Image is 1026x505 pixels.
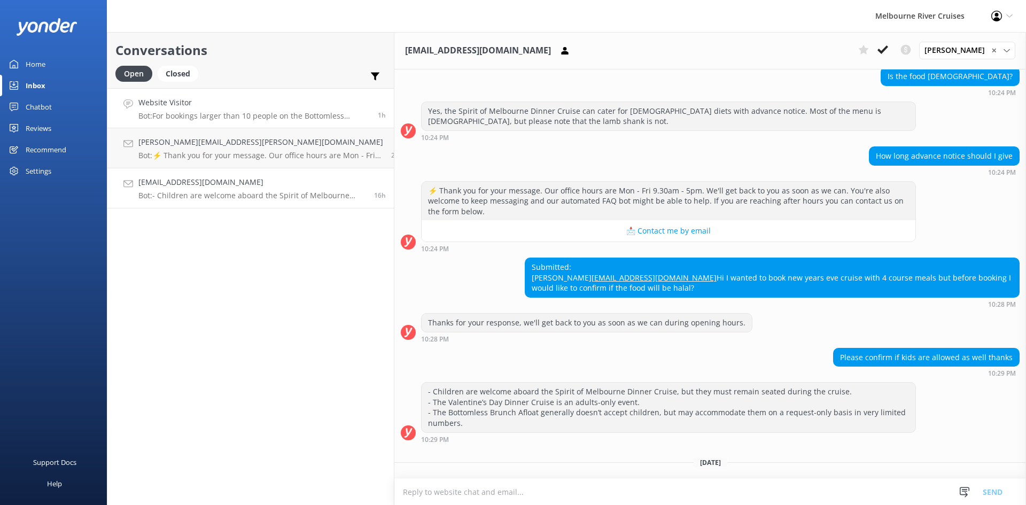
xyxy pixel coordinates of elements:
div: Help [47,473,62,494]
div: Support Docs [33,452,76,473]
div: 2025-10-07T22:41:23.279 [401,476,1020,494]
strong: 10:24 PM [421,246,449,252]
div: Oct 07 2025 10:28pm (UTC +11:00) Australia/Sydney [525,300,1020,308]
p: Bot: - Children are welcome aboard the Spirit of Melbourne Dinner Cruise, but they must remain se... [138,191,366,200]
div: Oct 07 2025 10:24pm (UTC +11:00) Australia/Sydney [869,168,1020,176]
a: Website VisitorBot:For bookings larger than 10 people on the Bottomless Brunch Afloat, please con... [107,88,394,128]
h3: [EMAIL_ADDRESS][DOMAIN_NAME] [405,44,551,58]
img: yonder-white-logo.png [16,18,77,36]
div: Yes, the Spirit of Melbourne Dinner Cruise can cater for [DEMOGRAPHIC_DATA] diets with advance no... [422,102,915,130]
span: [PERSON_NAME] [924,44,991,56]
div: Closed [158,66,198,82]
div: Recommend [26,139,66,160]
div: Inbox [26,75,45,96]
div: Oct 07 2025 10:24pm (UTC +11:00) Australia/Sydney [421,134,916,141]
div: Submitted: [PERSON_NAME] Hi I wanted to book new years eve cruise with 4 course meals but before ... [525,258,1019,297]
div: Please confirm if kids are allowed as well thanks [834,348,1019,367]
div: How long advance notice should I give [869,147,1019,165]
a: [EMAIL_ADDRESS][DOMAIN_NAME]Bot:- Children are welcome aboard the Spirit of Melbourne Dinner Crui... [107,168,394,208]
p: Bot: For bookings larger than 10 people on the Bottomless Brunch Afloat, please contact the team ... [138,111,370,121]
div: ⚡ Thank you for your message. Our office hours are Mon - Fri 9.30am - 5pm. We'll get back to you ... [422,182,915,221]
button: 📩 Contact me by email [422,220,915,242]
span: Oct 07 2025 10:29pm (UTC +11:00) Australia/Sydney [374,191,386,200]
strong: 10:29 PM [988,370,1016,377]
div: Home [26,53,45,75]
strong: 10:24 PM [988,90,1016,96]
h4: Website Visitor [138,97,370,108]
strong: 10:24 PM [421,135,449,141]
h4: [PERSON_NAME][EMAIL_ADDRESS][PERSON_NAME][DOMAIN_NAME] [138,136,383,148]
strong: 10:28 PM [988,301,1016,308]
div: Open [115,66,152,82]
div: Reviews [26,118,51,139]
a: [EMAIL_ADDRESS][DOMAIN_NAME] [592,273,717,283]
div: Assign User [919,42,1015,59]
span: Oct 08 2025 12:33pm (UTC +11:00) Australia/Sydney [391,151,399,160]
strong: 10:24 PM [988,169,1016,176]
div: Is the food [DEMOGRAPHIC_DATA]? [881,67,1019,86]
a: Open [115,67,158,79]
div: Oct 07 2025 10:24pm (UTC +11:00) Australia/Sydney [881,89,1020,96]
div: Oct 07 2025 10:29pm (UTC +11:00) Australia/Sydney [421,436,916,443]
p: Bot: ⚡ Thank you for your message. Our office hours are Mon - Fri 9.30am - 5pm. We'll get back to... [138,151,383,160]
div: Settings [26,160,51,182]
strong: 10:29 PM [421,437,449,443]
div: Oct 07 2025 10:29pm (UTC +11:00) Australia/Sydney [833,369,1020,377]
a: [PERSON_NAME][EMAIL_ADDRESS][PERSON_NAME][DOMAIN_NAME]Bot:⚡ Thank you for your message. Our offic... [107,128,394,168]
span: ✕ [991,45,997,56]
strong: 10:28 PM [421,336,449,343]
div: Thanks for your response, we'll get back to you as soon as we can during opening hours. [422,314,752,332]
div: Oct 07 2025 10:24pm (UTC +11:00) Australia/Sydney [421,245,916,252]
div: - Children are welcome aboard the Spirit of Melbourne Dinner Cruise, but they must remain seated ... [422,383,915,432]
h2: Conversations [115,40,386,60]
span: Oct 08 2025 01:23pm (UTC +11:00) Australia/Sydney [378,111,386,120]
div: Conversation assigned to [PERSON_NAME]. [421,476,1020,494]
div: Oct 07 2025 10:28pm (UTC +11:00) Australia/Sydney [421,335,752,343]
span: [DATE] [694,458,727,467]
div: Chatbot [26,96,52,118]
a: Closed [158,67,204,79]
h4: [EMAIL_ADDRESS][DOMAIN_NAME] [138,176,366,188]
